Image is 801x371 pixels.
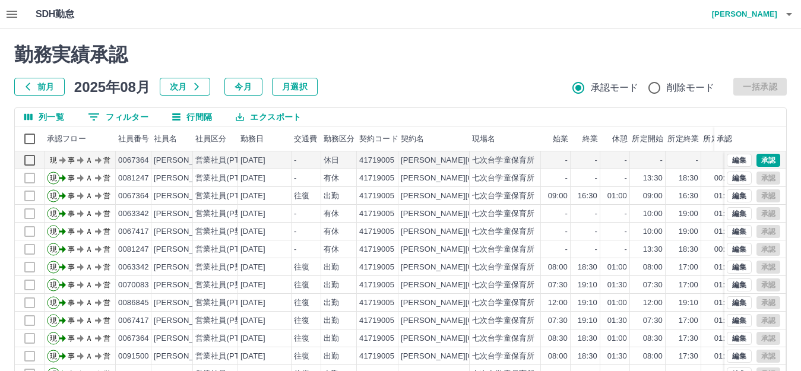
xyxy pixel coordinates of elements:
[50,352,57,360] text: 現
[226,108,311,126] button: エクスポート
[472,351,534,362] div: 七次台学童保育所
[630,126,666,151] div: 所定開始
[401,191,547,202] div: [PERSON_NAME][GEOGRAPHIC_DATA]
[401,262,547,273] div: [PERSON_NAME][GEOGRAPHIC_DATA]
[195,315,253,326] div: 営業社員(P契約)
[727,350,752,363] button: 編集
[324,315,339,326] div: 出勤
[472,315,534,326] div: 七次台学童保育所
[86,352,93,360] text: Ａ
[50,174,57,182] text: 現
[548,315,568,326] div: 07:30
[103,281,110,289] text: 営
[154,315,219,326] div: [PERSON_NAME]
[472,173,534,184] div: 七次台学童保育所
[195,351,258,362] div: 営業社員(PT契約)
[240,173,265,184] div: [DATE]
[86,263,93,271] text: Ａ
[68,156,75,164] text: 事
[625,244,627,255] div: -
[86,281,93,289] text: Ａ
[667,126,699,151] div: 所定終業
[118,155,149,166] div: 0067364
[359,155,394,166] div: 41719005
[86,210,93,218] text: Ａ
[359,191,394,202] div: 41719005
[578,333,597,344] div: 18:30
[595,208,597,220] div: -
[357,126,398,151] div: 契約コード
[195,126,227,151] div: 社員区分
[50,281,57,289] text: 現
[47,126,86,151] div: 承認フロー
[195,280,253,291] div: 営業社員(P契約)
[756,154,780,167] button: 承認
[548,280,568,291] div: 07:30
[607,351,627,362] div: 01:30
[679,191,698,202] div: 16:30
[359,297,394,309] div: 41719005
[68,281,75,289] text: 事
[595,155,597,166] div: -
[324,262,339,273] div: 出勤
[154,351,219,362] div: [PERSON_NAME]
[398,126,470,151] div: 契約名
[68,263,75,271] text: 事
[727,243,752,256] button: 編集
[324,297,339,309] div: 出勤
[240,191,265,202] div: [DATE]
[359,226,394,237] div: 41719005
[240,244,265,255] div: [DATE]
[238,126,292,151] div: 勤務日
[643,173,663,184] div: 13:30
[401,173,547,184] div: [PERSON_NAME][GEOGRAPHIC_DATA]
[565,173,568,184] div: -
[240,280,265,291] div: [DATE]
[595,173,597,184] div: -
[68,316,75,325] text: 事
[240,333,265,344] div: [DATE]
[643,280,663,291] div: 07:30
[294,280,309,291] div: 往復
[50,299,57,307] text: 現
[607,315,627,326] div: 01:30
[401,208,547,220] div: [PERSON_NAME][GEOGRAPHIC_DATA]
[154,297,219,309] div: [PERSON_NAME]
[632,126,663,151] div: 所定開始
[548,333,568,344] div: 08:30
[679,333,698,344] div: 17:30
[324,208,339,220] div: 有休
[565,208,568,220] div: -
[727,332,752,345] button: 編集
[541,126,571,151] div: 始業
[324,280,339,291] div: 出勤
[607,280,627,291] div: 01:30
[571,126,600,151] div: 終業
[472,333,534,344] div: 七次台学童保育所
[359,208,394,220] div: 41719005
[154,244,219,255] div: [PERSON_NAME]
[727,225,752,238] button: 編集
[118,208,149,220] div: 0063342
[667,81,715,95] span: 削除モード
[50,316,57,325] text: 現
[607,297,627,309] div: 01:00
[714,244,734,255] div: 00:00
[68,210,75,218] text: 事
[666,126,701,151] div: 所定終業
[679,262,698,273] div: 17:00
[68,174,75,182] text: 事
[401,333,547,344] div: [PERSON_NAME][GEOGRAPHIC_DATA]
[472,262,534,273] div: 七次台学童保育所
[195,226,253,237] div: 営業社員(P契約)
[45,126,116,151] div: 承認フロー
[68,227,75,236] text: 事
[359,126,398,151] div: 契約コード
[195,244,258,255] div: 営業社員(PT契約)
[578,191,597,202] div: 16:30
[714,126,776,151] div: 承認
[727,172,752,185] button: 編集
[224,78,262,96] button: 今月
[472,208,534,220] div: 七次台学童保育所
[643,244,663,255] div: 13:30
